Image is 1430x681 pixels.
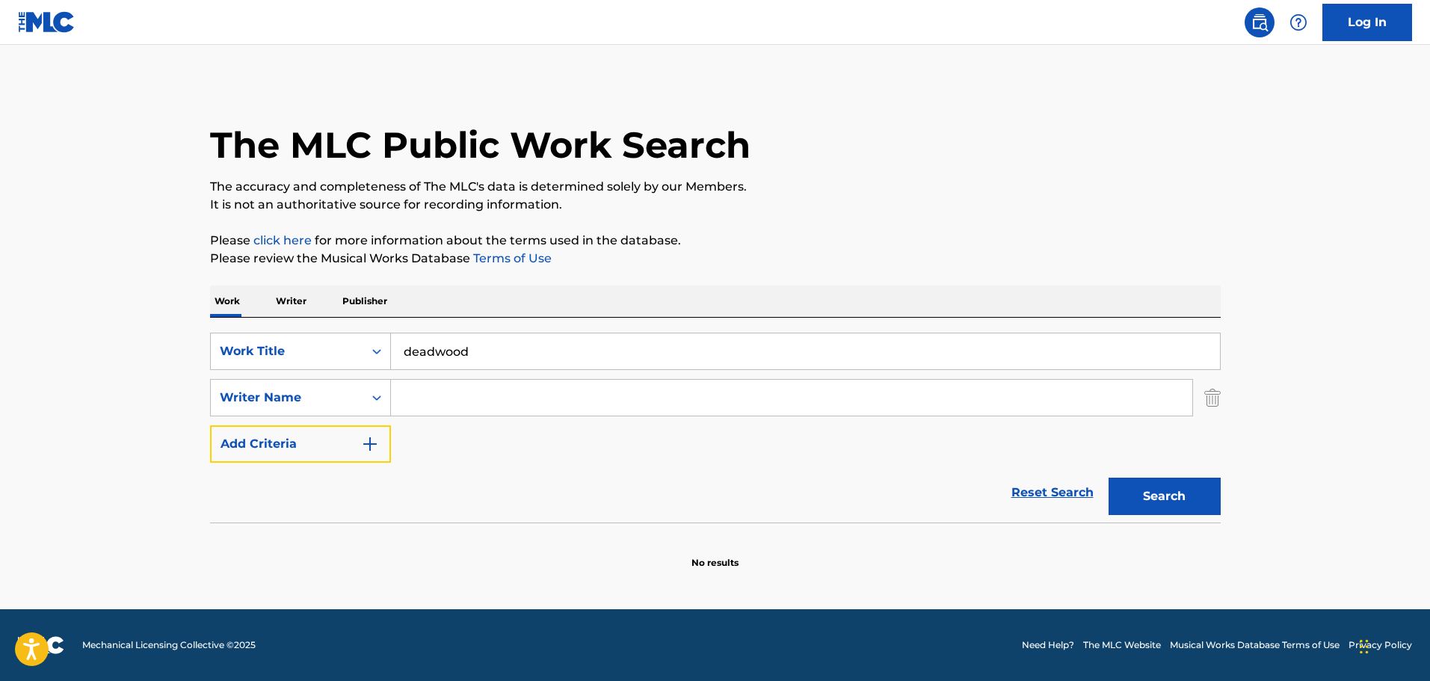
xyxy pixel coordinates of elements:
img: logo [18,636,64,654]
img: help [1289,13,1307,31]
a: click here [253,233,312,247]
p: Publisher [338,286,392,317]
iframe: Chat Widget [1355,609,1430,681]
a: Privacy Policy [1349,638,1412,652]
p: Writer [271,286,311,317]
button: Add Criteria [210,425,391,463]
span: Mechanical Licensing Collective © 2025 [82,638,256,652]
a: Musical Works Database Terms of Use [1170,638,1340,652]
p: Please for more information about the terms used in the database. [210,232,1221,250]
h1: The MLC Public Work Search [210,123,751,167]
button: Search [1109,478,1221,515]
div: Work Title [220,342,354,360]
a: Public Search [1245,7,1275,37]
div: Writer Name [220,389,354,407]
div: Drag [1360,624,1369,669]
a: The MLC Website [1083,638,1161,652]
a: Reset Search [1004,476,1101,509]
img: Delete Criterion [1204,379,1221,416]
a: Need Help? [1022,638,1074,652]
img: MLC Logo [18,11,75,33]
p: Please review the Musical Works Database [210,250,1221,268]
img: 9d2ae6d4665cec9f34b9.svg [361,435,379,453]
div: Help [1283,7,1313,37]
p: Work [210,286,244,317]
p: The accuracy and completeness of The MLC's data is determined solely by our Members. [210,178,1221,196]
a: Terms of Use [470,251,552,265]
p: It is not an authoritative source for recording information. [210,196,1221,214]
img: search [1251,13,1269,31]
p: No results [691,538,739,570]
form: Search Form [210,333,1221,523]
a: Log In [1322,4,1412,41]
